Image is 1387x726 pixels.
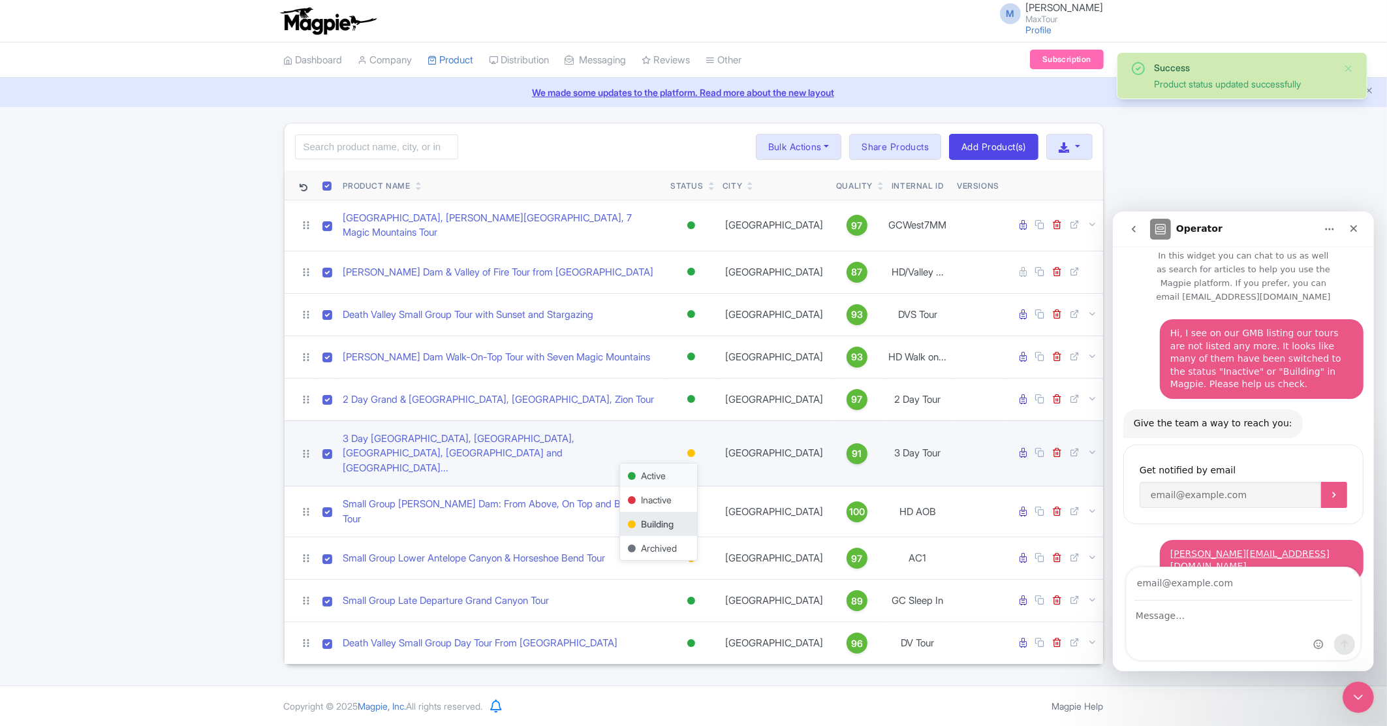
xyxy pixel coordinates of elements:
[284,42,343,78] a: Dashboard
[670,180,704,192] div: Status
[343,392,654,407] a: 2 Day Grand & [GEOGRAPHIC_DATA], [GEOGRAPHIC_DATA], Zion Tour
[717,200,831,251] td: [GEOGRAPHIC_DATA]
[883,293,952,336] td: DVS Tour
[358,42,413,78] a: Company
[343,551,605,566] a: Small Group Lower Antelope Canyon & Horseshoe Bend Tour
[295,134,458,159] input: Search product name, city, or interal id
[565,42,627,78] a: Messaging
[836,501,878,522] a: 100
[343,308,593,323] a: Death Valley Small Group Tour with Sunset and Stargazing
[717,420,831,486] td: [GEOGRAPHIC_DATA]
[343,265,653,280] a: [PERSON_NAME] Dam & Valley of Fire Tour from [GEOGRAPHIC_DATA]
[685,347,698,366] div: Active
[620,512,697,536] div: Building
[849,134,941,160] a: Share Products
[717,622,831,665] td: [GEOGRAPHIC_DATA]
[685,216,698,235] div: Active
[1343,682,1374,713] iframe: Intercom live chat
[836,215,878,236] a: 97
[1154,77,1333,91] div: Product status updated successfully
[1052,701,1104,712] a: Magpie Help
[883,170,952,200] th: Internal ID
[277,7,379,35] img: logo-ab69f6fb50320c5b225c76a69d11143b.png
[883,486,952,537] td: HD AOB
[1113,212,1374,671] iframe: To enrich screen reader interactions, please activate Accessibility in Grammarly extension settings
[1364,84,1374,99] button: Close announcement
[685,262,698,281] div: Active
[685,444,698,463] div: Building
[836,443,878,464] a: 91
[685,305,698,324] div: Active
[851,637,863,651] span: 96
[851,594,863,608] span: 89
[717,486,831,537] td: [GEOGRAPHIC_DATA]
[490,42,550,78] a: Distribution
[642,42,691,78] a: Reviews
[620,464,697,488] div: Active
[717,336,831,378] td: [GEOGRAPHIC_DATA]
[836,389,878,410] a: 97
[620,536,697,560] div: Archived
[1026,15,1104,24] small: MaxTour
[717,378,831,420] td: [GEOGRAPHIC_DATA]
[836,262,878,283] a: 87
[883,200,952,251] td: GCWest7MM
[343,432,660,476] a: 3 Day [GEOGRAPHIC_DATA], [GEOGRAPHIC_DATA], [GEOGRAPHIC_DATA], [GEOGRAPHIC_DATA] and [GEOGRAPHIC_...
[836,180,873,192] div: Quality
[343,350,650,365] a: [PERSON_NAME] Dam Walk-On-Top Tour with Seven Magic Mountains
[836,548,878,569] a: 97
[717,251,831,293] td: [GEOGRAPHIC_DATA]
[836,590,878,611] a: 89
[8,86,1379,99] a: We made some updates to the platform. Read more about the new layout
[836,347,878,368] a: 93
[883,622,952,665] td: DV Tour
[706,42,742,78] a: Other
[851,308,863,322] span: 93
[717,537,831,580] td: [GEOGRAPHIC_DATA]
[883,580,952,622] td: GC Sleep In
[852,447,862,461] span: 91
[836,633,878,654] a: 96
[852,552,863,566] span: 97
[1154,61,1333,74] div: Success
[949,134,1038,160] a: Add Product(s)
[685,390,698,409] div: Active
[1000,3,1021,24] span: M
[1026,1,1104,14] span: [PERSON_NAME]
[717,293,831,336] td: [GEOGRAPHIC_DATA]
[992,3,1104,24] a: M [PERSON_NAME] MaxTour
[883,420,952,486] td: 3 Day Tour
[883,251,952,293] td: HD/Valley ...
[358,701,407,712] span: Magpie, Inc.
[952,170,1005,200] th: Versions
[1026,24,1052,35] a: Profile
[343,636,617,651] a: Death Valley Small Group Day Tour From [GEOGRAPHIC_DATA]
[852,219,863,233] span: 97
[723,180,742,192] div: City
[836,304,878,325] a: 93
[852,392,863,407] span: 97
[685,634,698,653] div: Active
[343,180,410,192] div: Product Name
[883,537,952,580] td: AC1
[685,592,698,610] div: Active
[883,378,952,420] td: 2 Day Tour
[849,505,865,519] span: 100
